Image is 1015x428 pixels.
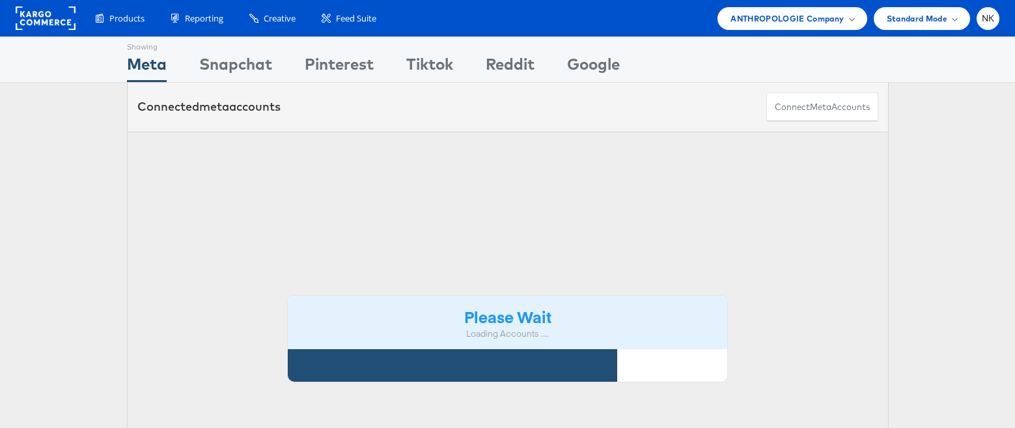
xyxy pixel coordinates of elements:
[109,12,145,25] span: Products
[567,53,620,82] div: Google
[887,12,947,25] span: Standard Mode
[199,99,229,114] span: meta
[810,101,831,113] span: meta
[305,53,374,82] div: Pinterest
[336,12,376,25] span: Feed Suite
[730,12,844,25] span: ANTHROPOLOGIE Company
[766,93,878,122] button: ConnectmetaAccounts
[199,53,272,82] div: Snapchat
[127,37,167,53] div: Showing
[486,53,535,82] div: Reddit
[137,98,281,115] div: Connected accounts
[406,53,453,82] div: Tiktok
[982,14,995,23] span: NK
[464,306,551,327] strong: Please Wait
[264,12,296,25] span: Creative
[127,53,167,82] div: Meta
[185,12,223,25] span: Reporting
[298,328,718,340] div: Loading Accounts ....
